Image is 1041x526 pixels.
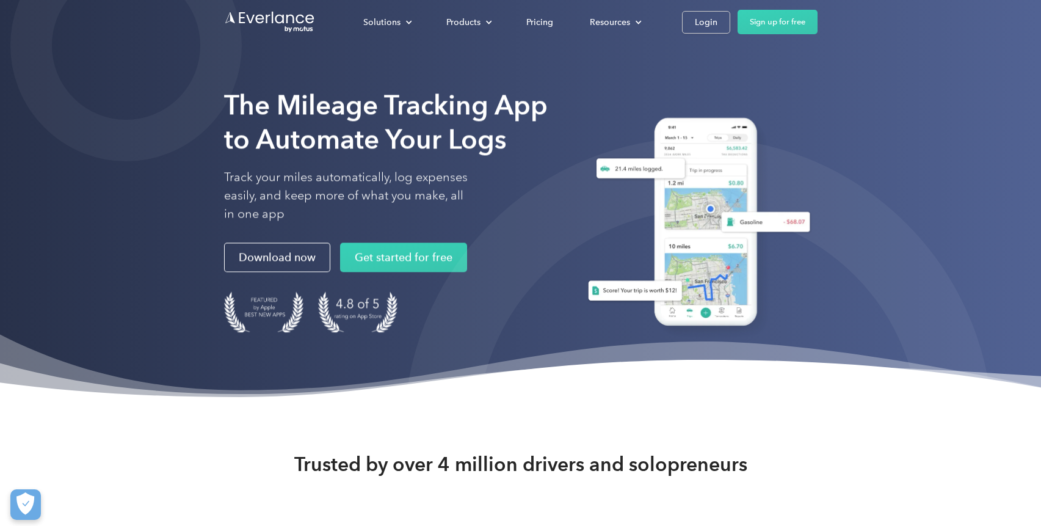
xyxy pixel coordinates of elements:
a: Get started for free [340,243,467,272]
a: Download now [224,243,330,272]
div: Login [695,15,717,30]
button: Cookies Settings [10,489,41,520]
strong: The Mileage Tracking App to Automate Your Logs [224,89,548,155]
div: Products [434,12,502,33]
a: Go to homepage [224,10,316,34]
a: Login [682,11,730,34]
a: Pricing [514,12,565,33]
div: Resources [578,12,651,33]
p: Track your miles automatically, log expenses easily, and keep more of what you make, all in one app [224,169,468,224]
a: Sign up for free [738,10,818,34]
strong: Trusted by over 4 million drivers and solopreneurs [294,452,747,477]
div: Products [446,15,481,30]
div: Resources [590,15,630,30]
img: 4.9 out of 5 stars on the app store [318,292,397,333]
div: Pricing [526,15,553,30]
img: Everlance, mileage tracker app, expense tracking app [573,109,818,340]
div: Solutions [351,12,422,33]
img: Badge for Featured by Apple Best New Apps [224,292,303,333]
div: Solutions [363,15,401,30]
